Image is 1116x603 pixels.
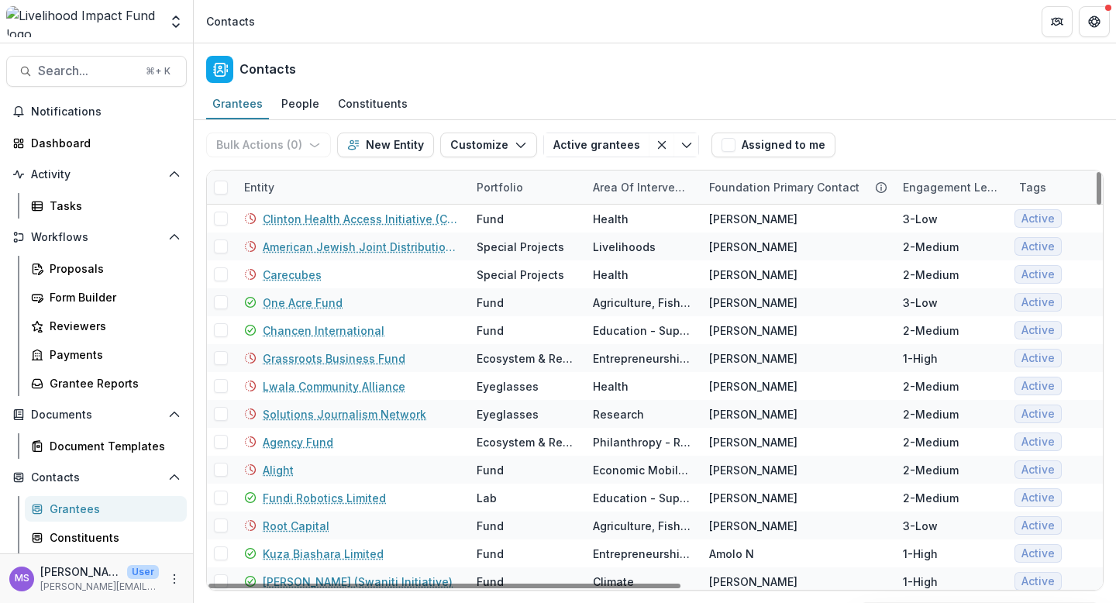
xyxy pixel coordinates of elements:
[477,462,504,478] div: Fund
[903,378,959,395] div: 2-Medium
[25,284,187,310] a: Form Builder
[206,89,269,119] a: Grantees
[31,105,181,119] span: Notifications
[25,496,187,522] a: Grantees
[1021,268,1055,281] span: Active
[440,133,537,157] button: Customize
[263,322,384,339] a: Chancen International
[903,490,959,506] div: 2-Medium
[593,267,629,283] div: Health
[903,434,959,450] div: 2-Medium
[649,133,674,157] button: Clear filter
[477,434,574,450] div: Ecosystem & Regrantors
[903,267,959,283] div: 2-Medium
[593,406,644,422] div: Research
[903,295,938,311] div: 3-Low
[15,574,29,584] div: Monica Swai
[332,92,414,115] div: Constituents
[38,64,136,78] span: Search...
[165,570,184,588] button: More
[903,518,938,534] div: 3-Low
[467,171,584,204] div: Portfolio
[709,462,797,478] div: [PERSON_NAME]
[50,375,174,391] div: Grantee Reports
[25,313,187,339] a: Reviewers
[709,378,797,395] div: [PERSON_NAME]
[6,99,187,124] button: Notifications
[1021,380,1055,393] span: Active
[1021,519,1055,532] span: Active
[6,162,187,187] button: Open Activity
[709,295,797,311] div: [PERSON_NAME]
[584,179,700,195] div: Area of intervention
[709,546,754,562] div: Amolo N
[1021,463,1055,477] span: Active
[477,211,504,227] div: Fund
[1021,408,1055,421] span: Active
[31,408,162,422] span: Documents
[593,295,691,311] div: Agriculture, Fishing & Conservation
[50,501,174,517] div: Grantees
[50,346,174,363] div: Payments
[263,490,386,506] a: Fundi Robotics Limited
[903,546,938,562] div: 1-High
[709,434,797,450] div: [PERSON_NAME]
[477,322,504,339] div: Fund
[31,135,174,151] div: Dashboard
[593,574,634,590] div: Climate
[1021,212,1055,226] span: Active
[903,462,959,478] div: 2-Medium
[1021,575,1055,588] span: Active
[25,433,187,459] a: Document Templates
[593,462,691,478] div: Economic Mobility
[263,434,333,450] a: Agency Fund
[1079,6,1110,37] button: Get Help
[593,546,691,562] div: Entrepreneurship - Business Support
[709,574,797,590] div: [PERSON_NAME]
[584,171,700,204] div: Area of intervention
[6,225,187,250] button: Open Workflows
[1021,436,1055,449] span: Active
[700,171,894,204] div: Foundation Primary Contact
[477,490,497,506] div: Lab
[263,295,343,311] a: One Acre Fund
[894,179,1010,195] div: Engagement level
[143,63,174,80] div: ⌘ + K
[235,179,284,195] div: Entity
[903,322,959,339] div: 2-Medium
[1021,352,1055,365] span: Active
[275,89,325,119] a: People
[894,171,1010,204] div: Engagement level
[477,574,504,590] div: Fund
[1021,324,1055,337] span: Active
[6,465,187,490] button: Open Contacts
[709,211,797,227] div: [PERSON_NAME]
[1021,547,1055,560] span: Active
[477,518,504,534] div: Fund
[31,471,162,484] span: Contacts
[263,378,405,395] a: Lwala Community Alliance
[25,256,187,281] a: Proposals
[467,179,532,195] div: Portfolio
[593,518,691,534] div: Agriculture, Fishing & Conservation
[206,133,331,157] button: Bulk Actions (0)
[709,322,797,339] div: [PERSON_NAME]
[235,171,467,204] div: Entity
[709,350,797,367] div: [PERSON_NAME]
[709,267,797,283] div: [PERSON_NAME]
[477,546,504,562] div: Fund
[40,580,159,594] p: [PERSON_NAME][EMAIL_ADDRESS][DOMAIN_NAME]
[263,239,458,255] a: American Jewish Joint Distribution Committee
[477,350,574,367] div: Ecosystem & Regrantors
[50,260,174,277] div: Proposals
[263,462,294,478] a: Alight
[50,438,174,454] div: Document Templates
[709,490,797,506] div: [PERSON_NAME]
[25,370,187,396] a: Grantee Reports
[275,92,325,115] div: People
[31,231,162,244] span: Workflows
[477,378,539,395] div: Eyeglasses
[593,434,691,450] div: Philanthropy - Regrantor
